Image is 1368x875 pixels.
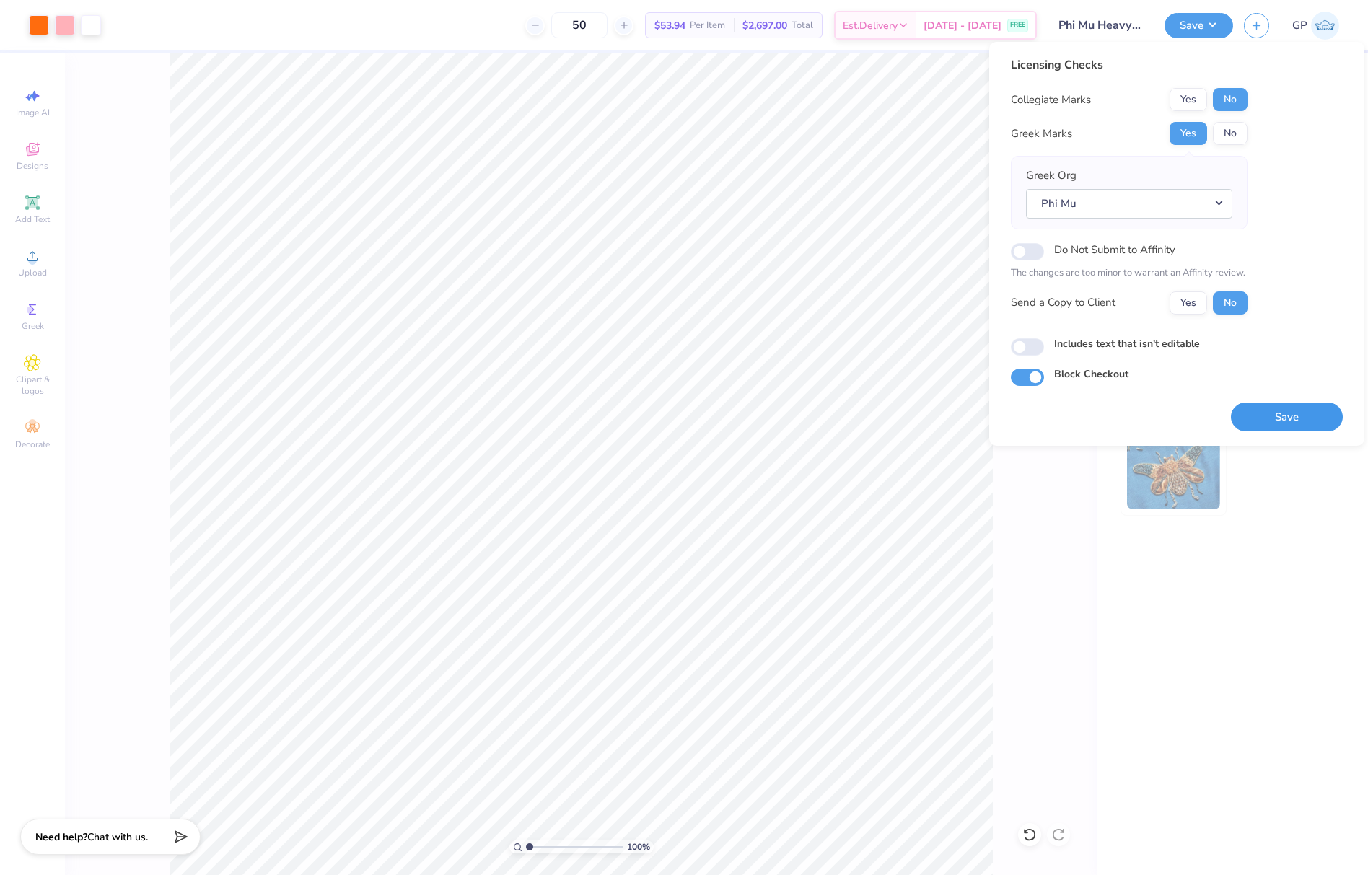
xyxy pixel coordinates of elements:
[1011,56,1248,74] div: Licensing Checks
[1213,88,1248,111] button: No
[1231,403,1343,432] button: Save
[690,18,725,33] span: Per Item
[1170,88,1207,111] button: Yes
[1292,17,1307,34] span: GP
[1292,12,1339,40] a: GP
[22,320,44,332] span: Greek
[1048,11,1154,40] input: Untitled Design
[15,214,50,225] span: Add Text
[1170,291,1207,315] button: Yes
[1011,126,1072,142] div: Greek Marks
[1054,336,1200,351] label: Includes text that isn't editable
[18,267,47,278] span: Upload
[1026,167,1077,184] label: Greek Org
[1010,20,1025,30] span: FREE
[551,12,608,38] input: – –
[1213,291,1248,315] button: No
[1011,294,1115,311] div: Send a Copy to Client
[1054,240,1175,259] label: Do Not Submit to Affinity
[924,18,1001,33] span: [DATE] - [DATE]
[792,18,813,33] span: Total
[1054,366,1128,382] label: Block Checkout
[843,18,898,33] span: Est. Delivery
[35,830,87,844] strong: Need help?
[1026,189,1232,219] button: Phi Mu
[1170,122,1207,145] button: Yes
[1127,437,1220,509] img: Metallic & Glitter
[1311,12,1339,40] img: Germaine Penalosa
[17,160,48,172] span: Designs
[1011,92,1091,108] div: Collegiate Marks
[654,18,685,33] span: $53.94
[627,840,650,853] span: 100 %
[16,107,50,118] span: Image AI
[87,830,148,844] span: Chat with us.
[742,18,787,33] span: $2,697.00
[1011,266,1248,281] p: The changes are too minor to warrant an Affinity review.
[7,374,58,397] span: Clipart & logos
[1213,122,1248,145] button: No
[15,439,50,450] span: Decorate
[1165,13,1233,38] button: Save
